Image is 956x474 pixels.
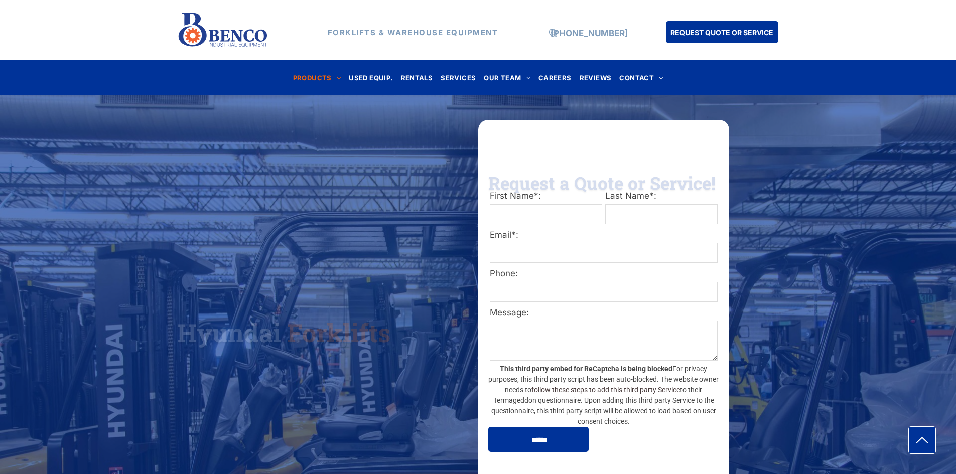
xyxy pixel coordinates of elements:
a: [PHONE_NUMBER] [551,28,628,38]
strong: FORKLIFTS & WAREHOUSE EQUIPMENT [328,28,498,37]
label: First Name*: [490,190,602,203]
span: Request a Quote or Service! [488,172,716,195]
a: PRODUCTS [289,71,345,84]
a: USED EQUIP. [345,71,396,84]
a: OUR TEAM [480,71,534,84]
a: REVIEWS [576,71,616,84]
span: Forklifts [287,316,390,349]
span: Hyundai [177,316,281,349]
label: Email*: [490,229,718,242]
label: Last Name*: [605,190,718,203]
a: RENTALS [397,71,437,84]
span: REQUEST QUOTE OR SERVICE [670,23,773,42]
a: CAREERS [534,71,576,84]
a: SERVICES [437,71,480,84]
label: Message: [490,306,718,320]
a: REQUEST QUOTE OR SERVICE [666,21,778,43]
label: Phone: [490,267,718,280]
strong: This third party embed for ReCaptcha is being blocked [500,365,672,373]
a: CONTACT [615,71,667,84]
a: follow these steps to add this third party Service [531,386,680,394]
